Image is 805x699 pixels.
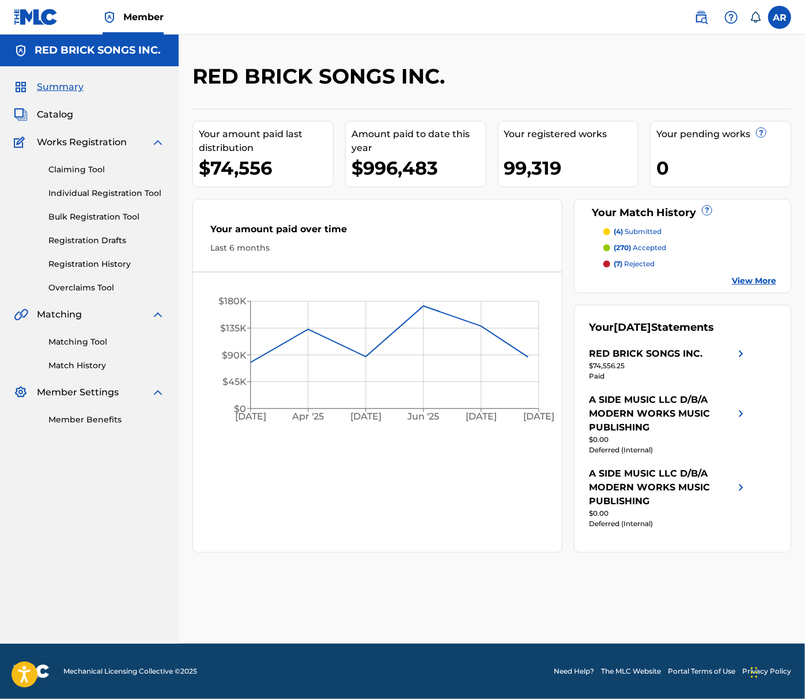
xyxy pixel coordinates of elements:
[123,10,164,24] span: Member
[589,467,748,529] a: A SIDE MUSIC LLC D/B/A MODERN WORKS MUSIC PUBLISHINGright chevron icon$0.00Deferred (Internal)
[614,226,662,237] p: submitted
[589,467,734,508] div: A SIDE MUSIC LLC D/B/A MODERN WORKS MUSIC PUBLISHING
[589,508,748,519] div: $0.00
[48,282,165,294] a: Overclaims Tool
[757,128,766,137] span: ?
[37,308,82,322] span: Matching
[466,411,497,422] tspan: [DATE]
[750,12,761,23] div: Notifications
[734,393,748,434] img: right chevron icon
[724,10,738,24] img: help
[589,320,714,335] div: Your Statements
[234,403,246,414] tspan: $0
[222,376,247,387] tspan: $45K
[589,347,702,361] div: RED BRICK SONGS INC.
[37,80,84,94] span: Summary
[734,347,748,361] img: right chevron icon
[37,386,119,399] span: Member Settings
[48,414,165,426] a: Member Benefits
[601,666,661,677] a: The MLC Website
[14,80,28,94] img: Summary
[690,6,713,29] a: Public Search
[292,411,324,422] tspan: Apr '25
[192,63,451,89] h2: RED BRICK SONGS INC.
[199,127,333,155] div: Your amount paid last distribution
[103,10,116,24] img: Top Rightsholder
[504,127,638,141] div: Your registered works
[352,155,486,181] div: $996,483
[199,155,333,181] div: $74,556
[523,411,554,422] tspan: [DATE]
[48,258,165,270] a: Registration History
[589,434,748,445] div: $0.00
[14,664,50,678] img: logo
[742,666,791,677] a: Privacy Policy
[504,155,638,181] div: 99,319
[732,275,776,287] a: View More
[614,321,651,334] span: [DATE]
[747,644,805,699] iframe: Chat Widget
[14,308,28,322] img: Matching
[614,227,623,236] span: (4)
[220,323,247,334] tspan: $135K
[14,135,29,149] img: Works Registration
[589,361,748,371] div: $74,556.25
[694,10,708,24] img: search
[656,127,791,141] div: Your pending works
[210,222,545,242] div: Your amount paid over time
[614,259,655,269] p: rejected
[603,243,776,253] a: (270) accepted
[48,211,165,223] a: Bulk Registration Tool
[603,259,776,269] a: (7) rejected
[554,666,594,677] a: Need Help?
[14,108,28,122] img: Catalog
[614,243,666,253] p: accepted
[407,411,439,422] tspan: Jun '25
[48,336,165,348] a: Matching Tool
[589,347,748,381] a: RED BRICK SONGS INC.right chevron icon$74,556.25Paid
[48,235,165,247] a: Registration Drafts
[37,108,73,122] span: Catalog
[589,371,748,381] div: Paid
[151,308,165,322] img: expand
[589,393,734,434] div: A SIDE MUSIC LLC D/B/A MODERN WORKS MUSIC PUBLISHING
[702,206,712,215] span: ?
[352,127,486,155] div: Amount paid to date this year
[614,243,631,252] span: (270)
[589,393,748,455] a: A SIDE MUSIC LLC D/B/A MODERN WORKS MUSIC PUBLISHINGright chevron icon$0.00Deferred (Internal)
[589,445,748,455] div: Deferred (Internal)
[14,386,28,399] img: Member Settings
[35,44,161,57] h5: RED BRICK SONGS INC.
[14,108,73,122] a: CatalogCatalog
[668,666,735,677] a: Portal Terms of Use
[720,6,743,29] div: Help
[350,411,381,422] tspan: [DATE]
[14,44,28,58] img: Accounts
[751,655,758,690] div: Drag
[614,259,622,268] span: (7)
[589,205,776,221] div: Your Match History
[603,226,776,237] a: (4) submitted
[210,242,545,254] div: Last 6 months
[589,519,748,529] div: Deferred (Internal)
[218,296,247,307] tspan: $180K
[63,666,197,677] span: Mechanical Licensing Collective © 2025
[151,386,165,399] img: expand
[222,350,247,361] tspan: $90K
[48,187,165,199] a: Individual Registration Tool
[734,467,748,508] img: right chevron icon
[14,9,58,25] img: MLC Logo
[37,135,127,149] span: Works Registration
[48,360,165,372] a: Match History
[14,80,84,94] a: SummarySummary
[656,155,791,181] div: 0
[48,164,165,176] a: Claiming Tool
[151,135,165,149] img: expand
[235,411,266,422] tspan: [DATE]
[768,6,791,29] div: User Menu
